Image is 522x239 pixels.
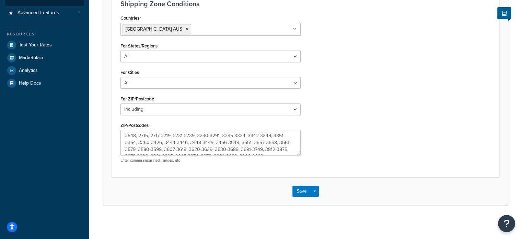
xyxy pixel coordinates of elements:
[5,7,84,19] a: Advanced Features1
[120,158,301,163] p: Enter comma separated, ranges, etc
[5,77,84,89] a: Help Docs
[19,68,38,74] span: Analytics
[120,70,139,75] label: For Cities
[120,15,141,21] label: Countries
[5,64,84,77] a: Analytics
[120,96,154,101] label: For ZIP/Postcode
[78,10,80,16] span: 1
[292,186,311,197] button: Save
[19,55,45,61] span: Marketplace
[126,25,182,33] span: [GEOGRAPHIC_DATA] AUS
[5,31,84,37] div: Resources
[497,7,511,19] button: Show Help Docs
[5,7,84,19] li: Advanced Features
[5,52,84,64] a: Marketplace
[120,130,301,155] textarea: 2648, 2715, 2717-2719, 2731-2739, 3230-3291, 3295-3334, 3342-3349, 3351-3354, 3360-3426, 3444-344...
[498,215,515,232] button: Open Resource Center
[5,39,84,51] a: Test Your Rates
[120,123,149,128] label: ZIP/Postcodes
[18,10,59,16] span: Advanced Features
[19,80,41,86] span: Help Docs
[19,42,52,48] span: Test Your Rates
[120,43,158,48] label: For States/Regions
